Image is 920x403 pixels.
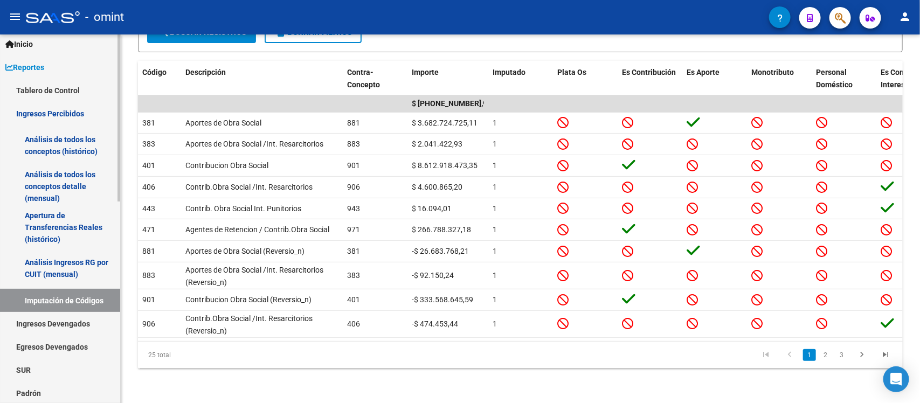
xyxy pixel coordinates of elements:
[875,349,896,361] a: go to last page
[412,119,478,127] span: $ 3.682.724.725,11
[138,342,289,369] div: 25 total
[142,295,155,304] span: 901
[347,183,360,191] span: 906
[185,183,313,191] span: Contrib.Obra Social /Int. Resarcitorios
[185,295,312,304] span: Contribucion Obra Social (Reversio_n)
[756,349,776,361] a: go to first page
[898,10,911,23] mat-icon: person
[347,319,360,328] span: 406
[816,68,853,89] span: Personal Doméstico
[801,346,818,364] li: page 1
[185,119,261,127] span: Aportes de Obra Social
[812,61,876,96] datatable-header-cell: Personal Doméstico
[185,204,301,213] span: Contrib. Obra Social Int. Punitorios
[412,247,469,255] span: -$ 26.683.768,21
[412,68,439,77] span: Importe
[185,314,313,335] span: Contrib.Obra Social /Int. Resarcitorios (Reversio_n)
[883,366,909,392] div: Open Intercom Messenger
[5,61,44,73] span: Reportes
[185,161,268,170] span: Contribucion Obra Social
[85,5,124,29] span: - omint
[185,140,323,148] span: Aportes de Obra Social /Int. Resarcitorios
[142,204,155,213] span: 443
[852,349,872,361] a: go to next page
[493,271,497,280] span: 1
[181,61,343,96] datatable-header-cell: Descripción
[747,61,812,96] datatable-header-cell: Monotributo
[185,266,323,287] span: Aportes de Obra Social /Int. Resarcitorios (Reversio_n)
[412,225,471,234] span: $ 266.788.327,18
[493,204,497,213] span: 1
[347,247,360,255] span: 381
[142,319,155,328] span: 906
[407,61,488,96] datatable-header-cell: Importe
[819,349,832,361] a: 2
[493,161,497,170] span: 1
[622,68,676,77] span: Es Contribución
[412,161,478,170] span: $ 8.612.918.473,35
[493,247,497,255] span: 1
[803,349,816,361] a: 1
[553,61,618,96] datatable-header-cell: Plata Os
[142,161,155,170] span: 401
[5,38,33,50] span: Inicio
[343,61,407,96] datatable-header-cell: Contra-Concepto
[142,68,167,77] span: Código
[557,68,586,77] span: Plata Os
[157,27,246,37] span: Buscar Registros
[185,247,305,255] span: Aportes de Obra Social (Reversio_n)
[835,349,848,361] a: 3
[751,68,794,77] span: Monotributo
[493,295,497,304] span: 1
[9,10,22,23] mat-icon: menu
[347,68,380,89] span: Contra-Concepto
[185,68,226,77] span: Descripción
[412,319,458,328] span: -$ 474.453,44
[687,68,720,77] span: Es Aporte
[142,225,155,234] span: 471
[412,204,452,213] span: $ 16.094,01
[682,61,747,96] datatable-header-cell: Es Aporte
[142,119,155,127] span: 381
[618,61,682,96] datatable-header-cell: Es Contribución
[347,119,360,127] span: 881
[834,346,850,364] li: page 3
[493,119,497,127] span: 1
[274,27,352,37] span: Borrar Filtros
[142,271,155,280] span: 883
[142,247,155,255] span: 881
[412,295,473,304] span: -$ 333.568.645,59
[347,295,360,304] span: 401
[347,204,360,213] span: 943
[488,61,553,96] datatable-header-cell: Imputado
[493,319,497,328] span: 1
[185,225,329,234] span: Agentes de Retencion / Contrib.Obra Social
[493,225,497,234] span: 1
[347,271,360,280] span: 383
[142,140,155,148] span: 383
[493,68,525,77] span: Imputado
[412,99,492,108] span: $ 12.409.339.104,90
[138,61,181,96] datatable-header-cell: Código
[347,225,360,234] span: 971
[412,140,462,148] span: $ 2.041.422,93
[493,183,497,191] span: 1
[412,271,454,280] span: -$ 92.150,24
[412,183,462,191] span: $ 4.600.865,20
[347,161,360,170] span: 901
[493,140,497,148] span: 1
[818,346,834,364] li: page 2
[779,349,800,361] a: go to previous page
[142,183,155,191] span: 406
[347,140,360,148] span: 883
